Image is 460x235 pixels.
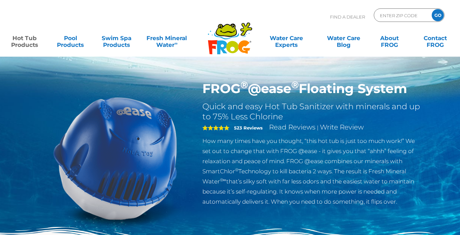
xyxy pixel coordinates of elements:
p: How many times have you thought, “this hot tub is just too much work!” We set out to change that ... [202,136,422,207]
input: GO [432,9,444,21]
p: Find A Dealer [330,8,365,25]
img: Frog Products Logo [204,13,256,55]
h1: FROG @ease Floating System [202,81,422,96]
span: | [317,124,319,131]
a: Water CareBlog [326,31,361,45]
sup: ∞ [174,41,177,46]
a: Water CareExperts [257,31,315,45]
a: Hot TubProducts [7,31,42,45]
a: PoolProducts [53,31,88,45]
sup: ®∞ [220,177,226,182]
span: 5 [202,125,229,130]
strong: 523 Reviews [234,125,263,130]
a: ContactFROG [418,31,453,45]
sup: ® [240,79,248,91]
a: Read Reviews [269,123,316,131]
h2: Quick and easy Hot Tub Sanitizer with minerals and up to 75% Less Chlorine [202,101,422,122]
a: Swim SpaProducts [99,31,134,45]
sup: ® [291,79,299,91]
a: AboutFROG [372,31,407,45]
a: Write Review [320,123,364,131]
sup: ® [235,167,238,172]
a: Fresh MineralWater∞ [144,31,189,45]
